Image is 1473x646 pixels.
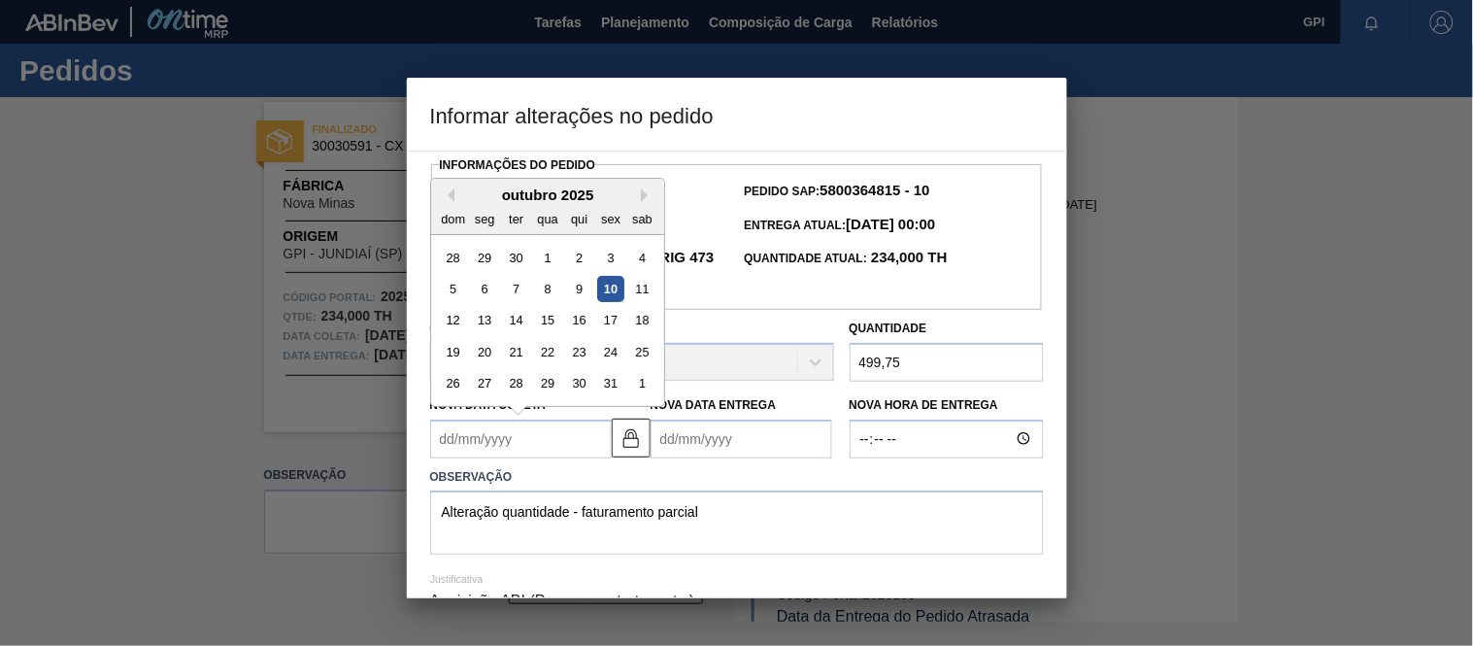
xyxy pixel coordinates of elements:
[407,78,1067,152] h3: Informar alterações no pedido
[440,276,466,302] div: Choose domingo, 5 de outubro de 2025
[471,370,497,396] div: Choose segunda-feira, 27 de outubro de 2025
[534,244,560,270] div: Choose quarta-feira, 1 de outubro de 2025
[430,420,612,459] input: dd/mm/yyyy
[534,339,560,365] div: Choose quarta-feira, 22 de outubro de 2025
[440,158,596,172] label: Informações do Pedido
[745,219,936,232] span: Entrega Atual:
[745,252,948,265] span: Quantidade Atual:
[597,276,623,302] div: Choose sexta-feira, 10 de outubro de 2025
[628,339,654,365] div: Choose sábado, 25 de outubro de 2025
[651,420,832,459] input: dd/mm/yyyy
[502,339,528,365] div: Choose terça-feira, 21 de outubro de 2025
[471,244,497,270] div: Choose segunda-feira, 29 de setembro de 2025
[597,339,623,365] div: Choose sexta-feira, 24 de outubro de 2025
[440,205,466,231] div: dom
[441,188,454,202] button: Previous Month
[619,426,643,450] img: locked
[628,244,654,270] div: Choose sábado, 4 de outubro de 2025
[850,322,927,335] label: Quantidade
[597,307,623,333] div: Choose sexta-feira, 17 de outubro de 2025
[651,398,777,412] label: Nova Data Entrega
[846,216,935,232] strong: [DATE] 00:00
[534,276,560,302] div: Choose quarta-feira, 8 de outubro de 2025
[437,241,657,398] div: month 2025-10
[440,370,466,396] div: Choose domingo, 26 de outubro de 2025
[430,463,1044,492] label: Observação
[565,307,591,333] div: Choose quinta-feira, 16 de outubro de 2025
[745,185,930,198] span: Pedido SAP:
[628,307,654,333] div: Choose sábado, 18 de outubro de 2025
[628,205,654,231] div: sab
[431,187,664,203] div: outubro 2025
[565,205,591,231] div: qui
[534,307,560,333] div: Choose quarta-feira, 15 de outubro de 2025
[612,419,651,458] button: locked
[534,205,560,231] div: qua
[597,244,623,270] div: Choose sexta-feira, 3 de outubro de 2025
[440,307,466,333] div: Choose domingo, 12 de outubro de 2025
[565,370,591,396] div: Choose quinta-feira, 30 de outubro de 2025
[597,205,623,231] div: sex
[502,276,528,302] div: Choose terça-feira, 7 de outubro de 2025
[820,182,930,198] strong: 5800364815 - 10
[502,307,528,333] div: Choose terça-feira, 14 de outubro de 2025
[641,188,654,202] button: Next Month
[471,307,497,333] div: Choose segunda-feira, 13 de outubro de 2025
[850,391,1044,420] label: Nova Hora de Entrega
[534,370,560,396] div: Choose quarta-feira, 29 de outubro de 2025
[597,370,623,396] div: Choose sexta-feira, 31 de outubro de 2025
[628,276,654,302] div: Choose sábado, 11 de outubro de 2025
[440,339,466,365] div: Choose domingo, 19 de outubro de 2025
[565,276,591,302] div: Choose quinta-feira, 9 de outubro de 2025
[471,205,497,231] div: seg
[502,244,528,270] div: Choose terça-feira, 30 de setembro de 2025
[430,491,1044,555] textarea: Alteração quantidade - faturamento parcial
[471,276,497,302] div: Choose segunda-feira, 6 de outubro de 2025
[502,370,528,396] div: Choose terça-feira, 28 de outubro de 2025
[430,398,547,412] label: Nova Data Coleta
[471,339,497,365] div: Choose segunda-feira, 20 de outubro de 2025
[565,244,591,270] div: Choose quinta-feira, 2 de outubro de 2025
[440,244,466,270] div: Choose domingo, 28 de setembro de 2025
[565,339,591,365] div: Choose quinta-feira, 23 de outubro de 2025
[502,205,528,231] div: ter
[628,370,654,396] div: Choose sábado, 1 de novembro de 2025
[867,249,948,265] strong: 234,000 TH
[430,574,1044,629] div: Aquisição ABI (Preços, contratos, etc.)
